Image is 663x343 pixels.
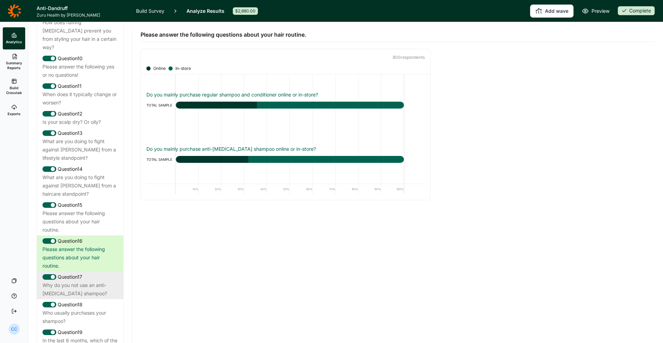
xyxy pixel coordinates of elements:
div: Why do you not use an anti-[MEDICAL_DATA] shampoo? [42,281,118,298]
div: Question 15 [42,201,118,209]
a: Analytics [3,27,25,49]
div: Who usually purchases your shampoo? [42,309,118,325]
div: What are you doing to fight against [PERSON_NAME] from a haircare standpoint? [42,173,118,198]
div: Question 10 [42,54,118,63]
span: Please answer the following questions about your hair routine. [141,30,306,39]
div: 70% [313,184,336,194]
h1: Anti-Dandruff [37,4,128,12]
button: Add wave [530,4,574,18]
div: Complete [618,6,655,15]
div: Question 11 [42,82,118,90]
div: Is your scalp dry? Or oily? [42,118,118,126]
div: TOTAL SAMPLE [146,101,176,109]
div: 20% [199,184,221,194]
span: Analytics [6,39,22,44]
a: Build Crosstab [3,74,25,99]
div: Question 17 [42,273,118,281]
div: Do you mainly purchase regular shampoo and conditioner online or in-store? [146,91,425,98]
div: 60% [290,184,313,194]
div: Online [153,66,166,71]
div: Question 14 [42,165,118,173]
div: 10% [176,184,199,194]
div: $2,880.00 [233,7,258,15]
span: Build Crosstab [6,85,22,95]
span: Zuru Health by [PERSON_NAME] [37,12,128,18]
div: CC [9,324,20,335]
a: Preview [582,7,609,15]
div: Question 19 [42,328,118,336]
div: What are you doing to fight against [PERSON_NAME] from a lifestyle standpoint? [42,137,118,162]
div: 40% [244,184,267,194]
div: Do you mainly purchase anti-[MEDICAL_DATA] shampoo online or in-store? [146,146,425,152]
div: Please answer the following yes or no questions! [42,63,118,79]
div: Question 13 [42,129,118,137]
a: Summary Reports [3,49,25,74]
div: 80% [336,184,358,194]
div: 90% [358,184,381,194]
div: Question 16 [42,237,118,245]
div: 50% [267,184,290,194]
div: Please answer the following questions about your hair routine. [42,245,118,270]
div: Question 12 [42,110,118,118]
div: How does having [MEDICAL_DATA] prevent you from styling your hair in a certain way? [42,18,118,52]
a: Exports [3,99,25,121]
button: Complete [618,6,655,16]
p: 800 respondent s [146,55,425,60]
span: Preview [592,7,609,15]
div: 100% [381,184,404,194]
div: In-store [175,66,191,71]
div: Question 18 [42,300,118,309]
div: TOTAL SAMPLE [146,155,176,164]
span: Summary Reports [6,61,22,70]
div: Please answer the following questions about your hair routine. [42,209,118,234]
div: When does it typically change or worsen? [42,90,118,107]
span: Exports [8,111,21,116]
div: 30% [221,184,244,194]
